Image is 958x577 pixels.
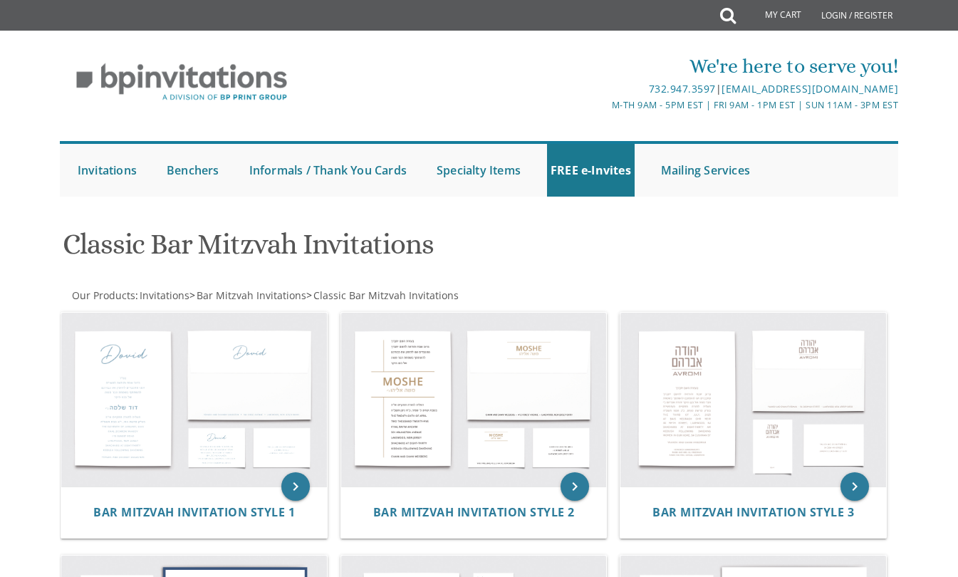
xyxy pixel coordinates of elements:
[649,82,716,95] a: 732.947.3597
[652,504,854,520] span: Bar Mitzvah Invitation Style 3
[93,504,295,520] span: Bar Mitzvah Invitation Style 1
[312,288,459,302] a: Classic Bar Mitzvah Invitations
[71,288,135,302] a: Our Products
[189,288,306,302] span: >
[306,288,459,302] span: >
[63,229,611,271] h1: Classic Bar Mitzvah Invitations
[138,288,189,302] a: Invitations
[547,144,635,197] a: FREE e-Invites
[722,82,898,95] a: [EMAIL_ADDRESS][DOMAIN_NAME]
[93,506,295,519] a: Bar Mitzvah Invitation Style 1
[281,472,310,501] a: keyboard_arrow_right
[163,144,223,197] a: Benchers
[561,472,589,501] a: keyboard_arrow_right
[341,313,607,487] img: Bar Mitzvah Invitation Style 2
[340,52,898,80] div: We're here to serve you!
[620,313,886,487] img: Bar Mitzvah Invitation Style 3
[657,144,754,197] a: Mailing Services
[433,144,524,197] a: Specialty Items
[313,288,459,302] span: Classic Bar Mitzvah Invitations
[340,98,898,113] div: M-Th 9am - 5pm EST | Fri 9am - 1pm EST | Sun 11am - 3pm EST
[898,520,944,563] iframe: chat widget
[197,288,306,302] span: Bar Mitzvah Invitations
[652,506,854,519] a: Bar Mitzvah Invitation Style 3
[340,80,898,98] div: |
[140,288,189,302] span: Invitations
[60,288,479,303] div: :
[373,506,575,519] a: Bar Mitzvah Invitation Style 2
[61,313,327,487] img: Bar Mitzvah Invitation Style 1
[195,288,306,302] a: Bar Mitzvah Invitations
[734,1,811,30] a: My Cart
[840,472,869,501] a: keyboard_arrow_right
[246,144,410,197] a: Informals / Thank You Cards
[74,144,140,197] a: Invitations
[60,53,304,112] img: BP Invitation Loft
[373,504,575,520] span: Bar Mitzvah Invitation Style 2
